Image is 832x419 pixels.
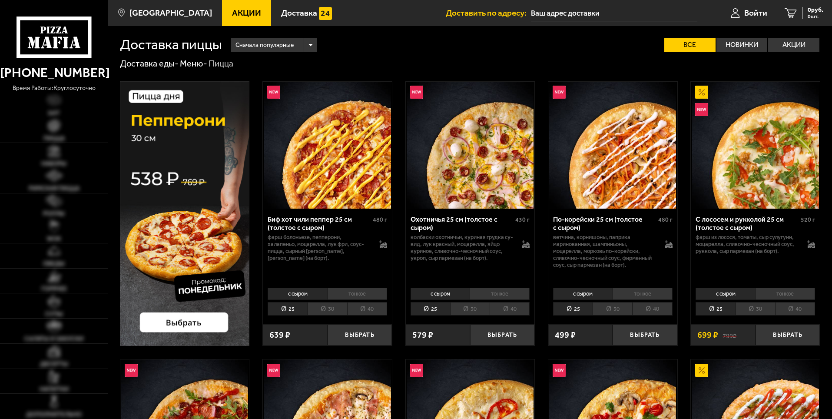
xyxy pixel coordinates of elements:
[24,336,83,342] span: Салаты и закуски
[43,210,65,216] span: Роллы
[26,411,82,417] span: Дополнительно
[29,185,80,191] span: Римская пицца
[268,215,371,232] div: Биф хот чили пеппер 25 см (толстое с сыром)
[470,324,534,346] button: Выбрать
[775,302,815,316] li: 40
[515,216,530,223] span: 430 г
[555,331,576,339] span: 499 ₽
[268,302,307,316] li: 25
[490,302,530,316] li: 40
[450,302,490,316] li: 30
[373,216,387,223] span: 480 г
[593,302,632,316] li: 30
[232,9,261,17] span: Акции
[632,302,672,316] li: 40
[267,86,280,99] img: Новинка
[697,331,718,339] span: 699 ₽
[446,9,531,17] span: Доставить по адресу:
[264,82,391,209] img: Биф хот чили пеппер 25 см (толстое с сыром)
[410,86,423,99] img: Новинка
[744,9,767,17] span: Войти
[328,324,392,346] button: Выбрать
[411,234,514,262] p: колбаски охотничьи, куриная грудка су-вид, лук красный, моцарелла, яйцо куриное, сливочно-чесночн...
[613,288,673,300] li: тонкое
[613,324,677,346] button: Выбрать
[412,331,433,339] span: 579 ₽
[695,103,708,116] img: Новинка
[736,302,775,316] li: 30
[411,302,450,316] li: 25
[347,302,387,316] li: 40
[411,215,514,232] div: Охотничья 25 см (толстое с сыром)
[40,361,68,367] span: Десерты
[553,302,593,316] li: 25
[41,286,67,292] span: Горячее
[695,364,708,377] img: Акционный
[808,14,823,19] span: 0 шт.
[553,288,613,300] li: с сыром
[120,58,179,69] a: Доставка еды-
[548,82,677,209] a: НовинкаПо-корейски 25 см (толстое с сыром)
[263,82,392,209] a: НовинкаБиф хот чили пеппер 25 см (толстое с сыром)
[267,364,280,377] img: Новинка
[756,324,820,346] button: Выбрать
[235,37,294,53] span: Сначала популярные
[268,288,327,300] li: с сыром
[47,236,61,242] span: WOK
[553,215,656,232] div: По-корейски 25 см (толстое с сыром)
[470,288,530,300] li: тонкое
[43,135,65,141] span: Пицца
[41,160,66,166] span: Наборы
[43,260,65,266] span: Обеды
[553,234,656,269] p: ветчина, корнишоны, паприка маринованная, шампиньоны, моцарелла, морковь по-корейски, сливочно-че...
[801,216,815,223] span: 520 г
[716,38,768,52] label: Новинки
[696,215,799,232] div: С лососем и рукколой 25 см (толстое с сыром)
[406,82,535,209] a: НовинкаОхотничья 25 см (толстое с сыром)
[411,288,470,300] li: с сыром
[125,364,138,377] img: Новинка
[696,234,799,255] p: фарш из лосося, томаты, сыр сулугуни, моцарелла, сливочно-чесночный соус, руккола, сыр пармезан (...
[696,288,755,300] li: с сыром
[658,216,673,223] span: 480 г
[319,7,332,20] img: 15daf4d41897b9f0e9f617042186c801.svg
[45,311,63,317] span: Супы
[808,7,823,13] span: 0 руб.
[327,288,387,300] li: тонкое
[696,302,735,316] li: 25
[407,82,534,209] img: Охотничья 25 см (толстое с сыром)
[129,9,212,17] span: [GEOGRAPHIC_DATA]
[664,38,716,52] label: Все
[531,5,697,21] input: Ваш адрес доставки
[549,82,676,209] img: По-корейски 25 см (толстое с сыром)
[553,86,566,99] img: Новинка
[120,38,222,52] h1: Доставка пиццы
[48,110,60,116] span: Хит
[691,82,820,209] a: АкционныйНовинкаС лососем и рукколой 25 см (толстое с сыром)
[209,58,233,70] div: Пицца
[695,86,708,99] img: Акционный
[723,331,736,339] s: 799 ₽
[180,58,207,69] a: Меню-
[768,38,819,52] label: Акции
[269,331,290,339] span: 639 ₽
[692,82,819,209] img: С лососем и рукколой 25 см (толстое с сыром)
[268,234,371,262] p: фарш болоньезе, пепперони, халапеньо, моцарелла, лук фри, соус-пицца, сырный [PERSON_NAME], [PERS...
[553,364,566,377] img: Новинка
[755,288,815,300] li: тонкое
[40,386,69,392] span: Напитки
[281,9,317,17] span: Доставка
[307,302,347,316] li: 30
[410,364,423,377] img: Новинка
